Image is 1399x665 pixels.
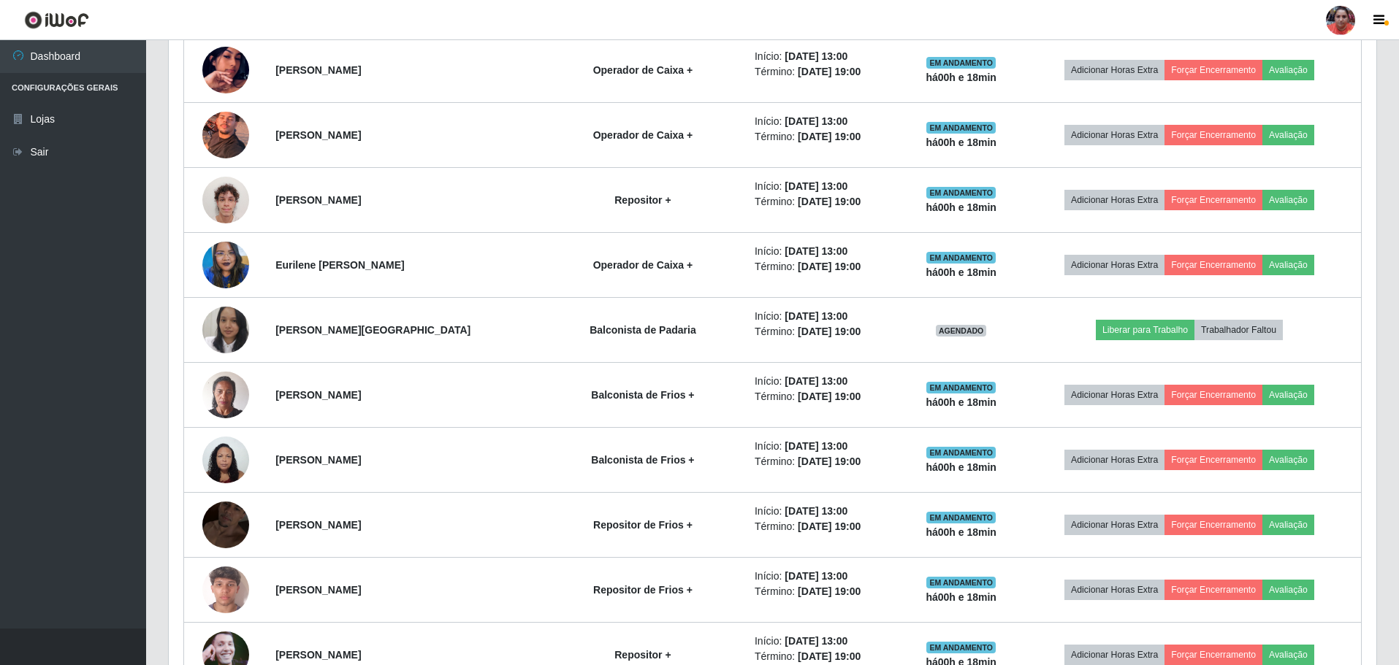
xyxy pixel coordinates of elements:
strong: há 00 h e 18 min [926,591,996,603]
li: Término: [755,64,896,80]
button: Avaliação [1262,450,1314,470]
li: Início: [755,374,896,389]
time: [DATE] 13:00 [785,375,847,387]
img: 1729993333781.jpeg [202,301,249,359]
img: 1746739221394.jpeg [202,428,249,491]
strong: há 00 h e 18 min [926,72,996,83]
strong: [PERSON_NAME] [275,649,361,661]
button: Adicionar Horas Extra [1064,125,1164,145]
strong: há 00 h e 18 min [926,137,996,148]
time: [DATE] 19:00 [798,520,861,532]
span: EM ANDAMENTO [926,642,996,653]
strong: [PERSON_NAME] [275,64,361,76]
button: Avaliação [1262,515,1314,535]
span: EM ANDAMENTO [926,512,996,523]
strong: há 00 h e 18 min [926,461,996,473]
button: Adicionar Horas Extra [1064,580,1164,600]
button: Liberar para Trabalho [1096,320,1194,340]
img: 1738003007087.jpeg [202,234,249,296]
li: Início: [755,244,896,259]
time: [DATE] 13:00 [785,635,847,647]
strong: Repositor + [614,649,671,661]
strong: há 00 h e 18 min [926,526,996,538]
time: [DATE] 13:00 [785,570,847,582]
span: EM ANDAMENTO [926,577,996,588]
li: Início: [755,309,896,324]
time: [DATE] 13:00 [785,440,847,452]
time: [DATE] 13:00 [785,310,847,322]
strong: Repositor de Frios + [593,584,693,596]
time: [DATE] 19:00 [798,585,861,597]
span: EM ANDAMENTO [926,122,996,134]
button: Avaliação [1262,60,1314,80]
strong: Operador de Caixa + [593,129,693,141]
button: Forçar Encerramento [1164,645,1262,665]
li: Início: [755,179,896,194]
time: [DATE] 13:00 [785,50,847,62]
button: Adicionar Horas Extra [1064,450,1164,470]
time: [DATE] 19:00 [798,326,861,337]
button: Adicionar Horas Extra [1064,385,1164,405]
time: [DATE] 19:00 [798,261,861,272]
button: Avaliação [1262,255,1314,275]
span: EM ANDAMENTO [926,447,996,458]
strong: Operador de Caixa + [593,259,693,271]
button: Avaliação [1262,125,1314,145]
strong: Operador de Caixa + [593,64,693,76]
li: Término: [755,129,896,145]
button: Forçar Encerramento [1164,515,1262,535]
button: Forçar Encerramento [1164,580,1262,600]
strong: [PERSON_NAME] [275,389,361,401]
span: EM ANDAMENTO [926,187,996,199]
button: Adicionar Horas Extra [1064,645,1164,665]
button: Adicionar Horas Extra [1064,515,1164,535]
strong: há 00 h e 18 min [926,396,996,408]
li: Término: [755,389,896,404]
strong: Balconista de Padaria [590,324,696,336]
li: Término: [755,194,896,210]
button: Forçar Encerramento [1164,385,1262,405]
button: Forçar Encerramento [1164,125,1262,145]
li: Término: [755,519,896,534]
time: [DATE] 19:00 [798,650,861,662]
li: Término: [755,649,896,664]
strong: [PERSON_NAME] [275,584,361,596]
strong: Repositor + [614,194,671,206]
time: [DATE] 19:00 [798,66,861,77]
button: Trabalhador Faltou [1194,320,1283,340]
img: 1758025525824.jpeg [202,548,249,631]
strong: [PERSON_NAME][GEOGRAPHIC_DATA] [275,324,470,336]
strong: há 00 h e 18 min [926,266,996,278]
span: EM ANDAMENTO [926,382,996,393]
img: CoreUI Logo [24,11,89,29]
button: Forçar Encerramento [1164,450,1262,470]
button: Adicionar Horas Extra [1064,255,1164,275]
img: 1759594749103.jpeg [202,104,249,166]
time: [DATE] 19:00 [798,196,861,207]
time: [DATE] 13:00 [785,115,847,127]
li: Início: [755,634,896,649]
button: Avaliação [1262,385,1314,405]
time: [DATE] 13:00 [785,505,847,517]
strong: [PERSON_NAME] [275,454,361,466]
button: Forçar Encerramento [1164,190,1262,210]
time: [DATE] 19:00 [798,455,861,467]
img: 1703117020514.jpeg [202,169,249,231]
li: Início: [755,504,896,519]
li: Término: [755,584,896,599]
time: [DATE] 19:00 [798,391,861,402]
span: EM ANDAMENTO [926,252,996,264]
time: [DATE] 13:00 [785,245,847,257]
li: Término: [755,259,896,274]
strong: Balconista de Frios + [591,454,694,466]
span: AGENDADO [936,325,987,337]
button: Adicionar Horas Extra [1064,190,1164,210]
li: Início: [755,49,896,64]
button: Forçar Encerramento [1164,255,1262,275]
strong: [PERSON_NAME] [275,519,361,531]
img: 1731183459662.jpeg [202,483,249,566]
button: Avaliação [1262,580,1314,600]
strong: Balconista de Frios + [591,389,694,401]
button: Forçar Encerramento [1164,60,1262,80]
li: Início: [755,114,896,129]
